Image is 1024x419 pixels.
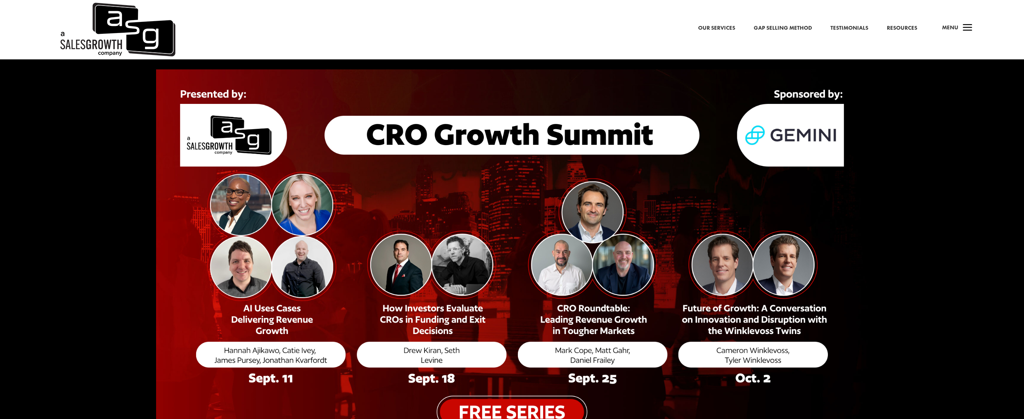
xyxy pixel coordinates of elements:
a: Gap Selling Method [754,23,812,33]
span: Menu [942,24,958,31]
span: a [960,21,975,36]
a: Our Services [698,23,735,33]
a: Resources [887,23,917,33]
a: Testimonials [830,23,868,33]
